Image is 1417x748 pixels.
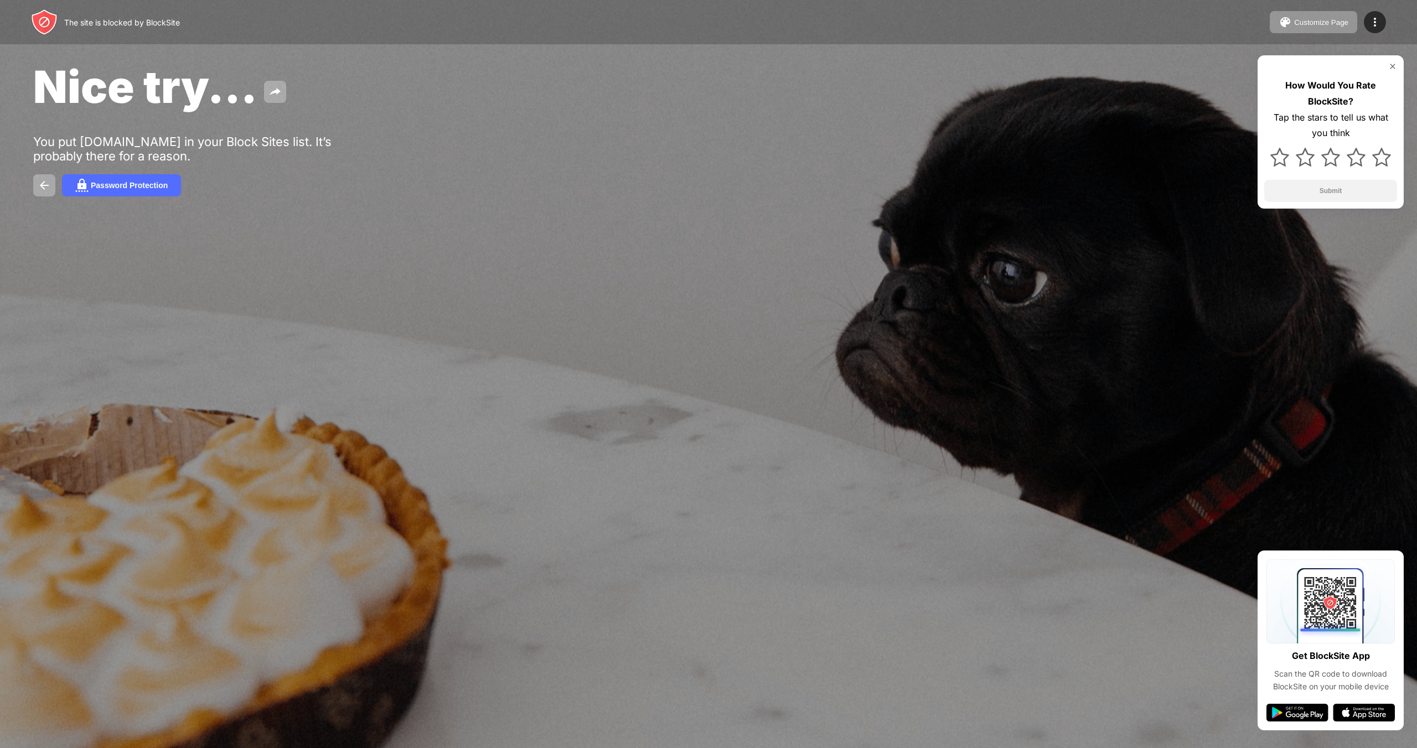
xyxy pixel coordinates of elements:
[1266,559,1395,643] img: qrcode.svg
[1372,148,1391,167] img: star.svg
[1333,704,1395,721] img: app-store.svg
[1270,11,1357,33] button: Customize Page
[1266,704,1328,721] img: google-play.svg
[33,134,375,163] div: You put [DOMAIN_NAME] in your Block Sites list. It’s probably there for a reason.
[1266,668,1395,693] div: Scan the QR code to download BlockSite on your mobile device
[91,181,168,190] div: Password Protection
[1368,15,1382,29] img: menu-icon.svg
[1321,148,1340,167] img: star.svg
[75,179,89,192] img: password.svg
[1264,180,1397,202] button: Submit
[64,18,180,27] div: The site is blocked by BlockSite
[38,179,51,192] img: back.svg
[31,9,58,35] img: header-logo.svg
[1388,62,1397,71] img: rate-us-close.svg
[1264,110,1397,142] div: Tap the stars to tell us what you think
[1270,148,1289,167] img: star.svg
[33,60,257,113] span: Nice try...
[1264,77,1397,110] div: How Would You Rate BlockSite?
[1347,148,1366,167] img: star.svg
[1292,648,1370,664] div: Get BlockSite App
[1296,148,1315,167] img: star.svg
[1279,15,1292,29] img: pallet.svg
[268,85,282,98] img: share.svg
[62,174,181,196] button: Password Protection
[1294,18,1348,27] div: Customize Page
